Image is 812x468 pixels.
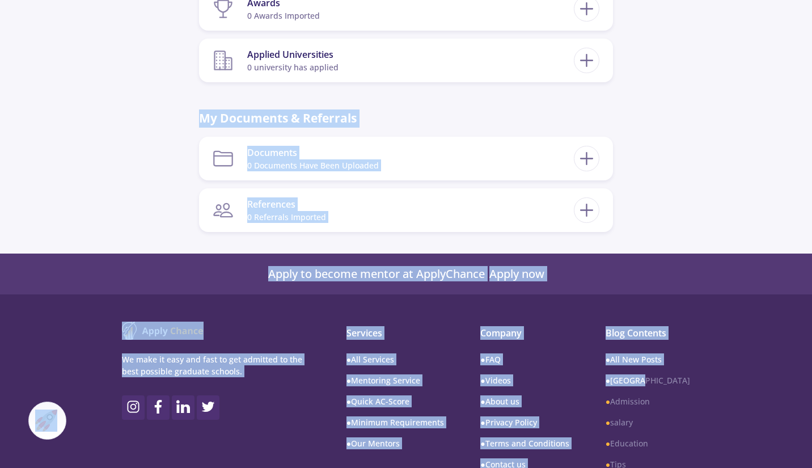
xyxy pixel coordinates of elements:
p: My Documents & Referrals [199,109,613,128]
b: ● [606,438,610,449]
b: ● [606,417,610,428]
b: ● [346,375,351,386]
span: Services [346,326,444,340]
a: ●About us [480,395,569,407]
a: ●Terms and Conditions [480,437,569,449]
b: ● [480,417,485,428]
a: ●Videos [480,374,569,386]
a: ●Our Mentors [346,437,444,449]
a: ●Admission [606,395,690,407]
div: 0 documents have been uploaded [247,159,379,171]
b: ● [606,396,610,407]
b: ● [606,375,610,386]
b: ● [480,354,485,365]
img: ac-market [35,410,57,432]
b: ● [480,375,485,386]
a: ●Privacy Policy [480,416,569,428]
b: ● [606,354,610,365]
a: ●Minimum Requirements [346,416,444,428]
div: Applied Universities [247,48,339,61]
a: ●Mentoring Service [346,374,444,386]
a: ●All New Posts [606,353,690,365]
b: ● [346,354,351,365]
b: ● [480,438,485,449]
p: We make it easy and fast to get admitted to the best possible graduate schools. [122,353,302,377]
a: ●salary [606,416,690,428]
div: 0 referrals imported [247,211,326,223]
b: ● [346,417,351,428]
b: ● [480,396,485,407]
a: ●[GEOGRAPHIC_DATA] [606,374,690,386]
div: 0 awards imported [247,10,320,22]
span: Blog Contents [606,326,690,340]
b: ● [346,396,351,407]
span: 0 university has applied [247,62,339,73]
div: References [247,197,326,211]
a: ●All Services [346,353,444,365]
img: ApplyChance logo [122,322,204,340]
span: Company [480,326,569,340]
a: ●Education [606,437,690,449]
a: ●Quick AC-Score [346,395,444,407]
div: Documents [247,146,379,159]
b: ● [346,438,351,449]
a: Apply now [489,267,544,281]
a: ●FAQ [480,353,569,365]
